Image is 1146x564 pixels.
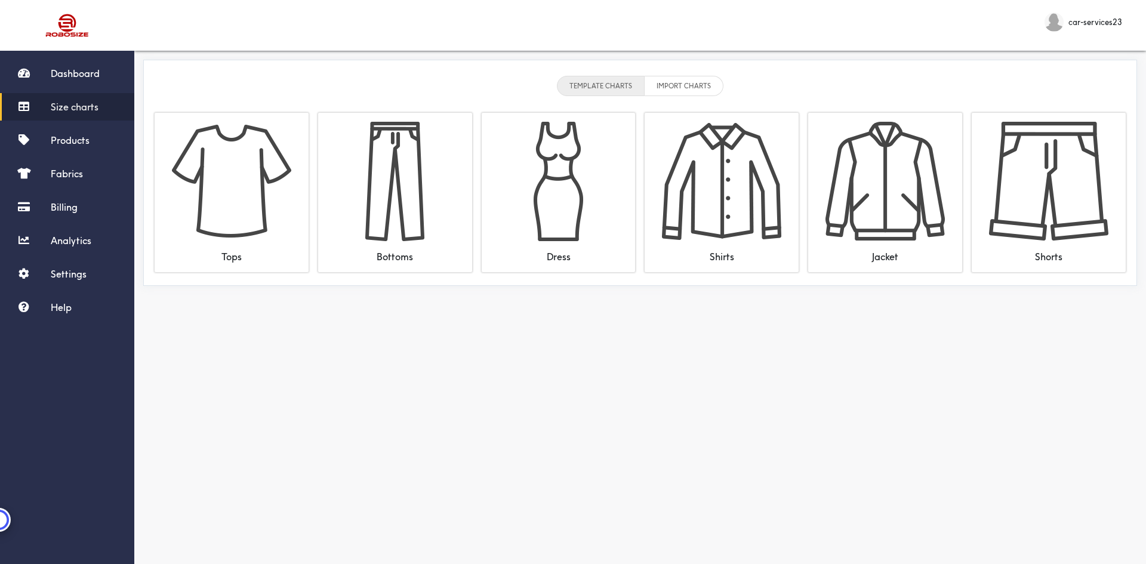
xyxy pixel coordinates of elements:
[817,241,953,263] div: Jacket
[172,122,291,241] img: RODicVgYjGYWAwGE4vhIvifAAMANIINg8Q9U7gAAAAASUVORK5CYII=
[327,241,463,263] div: Bottoms
[654,241,790,263] div: Shirts
[662,122,781,241] img: vd7xDZGTHDwRo6OJ5TBsEq5h9G06IX3DslqjxfjUCQqYQMStRgcBkaTis3NxcsjpLwGAoLC9966y2YZLgUhTRKUUMwaUzVOIQ...
[51,168,83,180] span: Fabrics
[335,122,455,241] img: KsoKiqKa0SlFxORivqgmpoaymcvdzSW+tZmz55tJ94TUNN0ceIX91npcePGDRkyxMg5z5kz58KFC1mCRjsC86IszMLYXC8g4l...
[1045,13,1064,32] img: car-services23
[51,235,91,246] span: Analytics
[164,241,300,263] div: Tops
[557,76,645,96] li: TEMPLATE CHARTS
[23,9,112,42] img: Robosize
[645,76,723,96] li: IMPORT CHARTS
[825,122,945,241] img: CTAAZQKxoenulmMAAAAASUVORK5CYII=
[51,67,100,79] span: Dashboard
[51,268,87,280] span: Settings
[51,134,90,146] span: Products
[491,241,627,263] div: Dress
[51,201,78,213] span: Billing
[51,101,98,113] span: Size charts
[989,122,1108,241] img: VKmb1b8PcAAAAASUVORK5CYII=
[981,241,1117,263] div: Shorts
[499,122,618,241] img: f09NA7C3t7+1WrVqWkpLBBrP8KMABWhxdaqtulYQAAAABJRU5ErkJggg==
[1068,16,1122,29] span: car-services23
[51,301,72,313] span: Help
